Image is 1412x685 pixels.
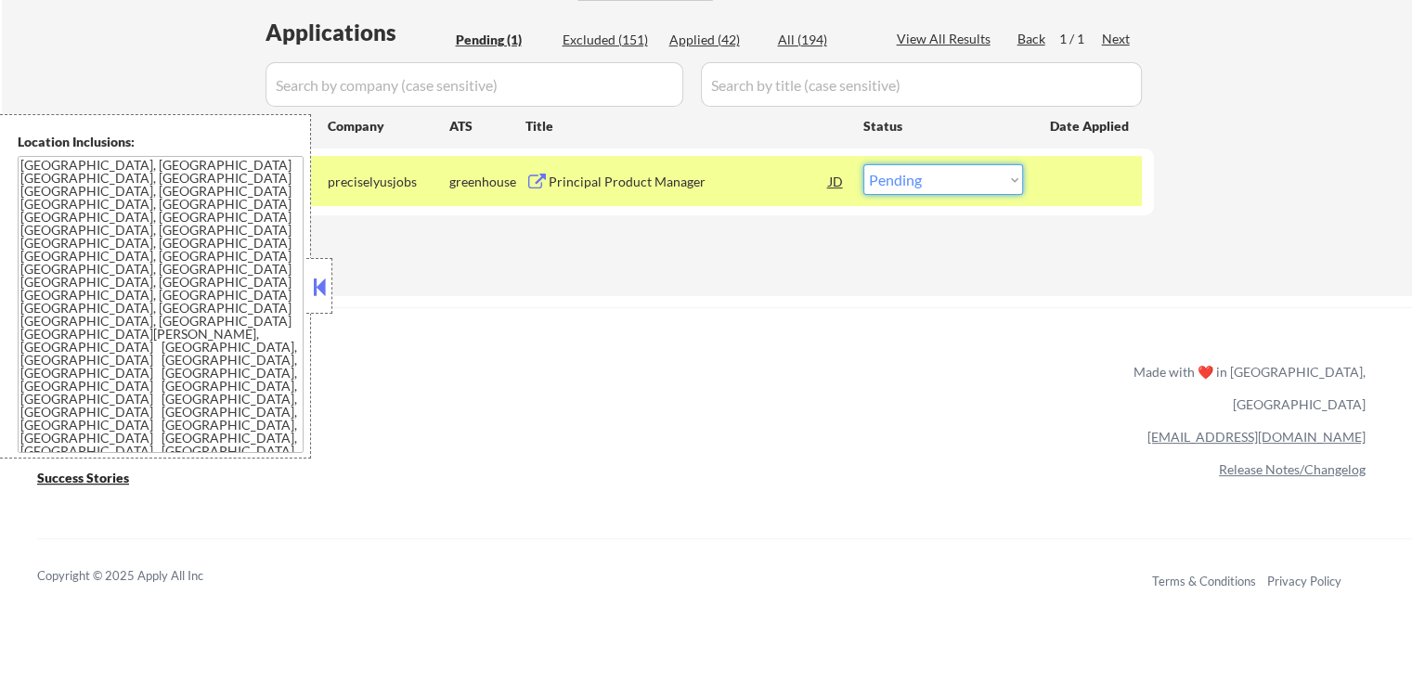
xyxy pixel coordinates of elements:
[328,117,449,136] div: Company
[37,381,745,401] a: Refer & earn free applications 👯‍♀️
[1017,30,1047,48] div: Back
[1219,461,1366,477] a: Release Notes/Changelog
[37,469,154,492] a: Success Stories
[669,31,762,49] div: Applied (42)
[37,567,251,586] div: Copyright © 2025 Apply All Inc
[827,164,846,198] div: JD
[449,117,525,136] div: ATS
[1059,30,1102,48] div: 1 / 1
[456,31,549,49] div: Pending (1)
[449,173,525,191] div: greenhouse
[1050,117,1132,136] div: Date Applied
[549,173,829,191] div: Principal Product Manager
[1152,574,1256,588] a: Terms & Conditions
[778,31,871,49] div: All (194)
[18,133,304,151] div: Location Inclusions:
[1267,574,1341,588] a: Privacy Policy
[1102,30,1132,48] div: Next
[328,173,449,191] div: preciselyusjobs
[525,117,846,136] div: Title
[863,109,1023,142] div: Status
[1126,355,1366,420] div: Made with ❤️ in [GEOGRAPHIC_DATA], [GEOGRAPHIC_DATA]
[266,21,449,44] div: Applications
[701,62,1142,107] input: Search by title (case sensitive)
[563,31,655,49] div: Excluded (151)
[266,62,683,107] input: Search by company (case sensitive)
[897,30,996,48] div: View All Results
[1147,429,1366,445] a: [EMAIL_ADDRESS][DOMAIN_NAME]
[37,470,129,485] u: Success Stories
